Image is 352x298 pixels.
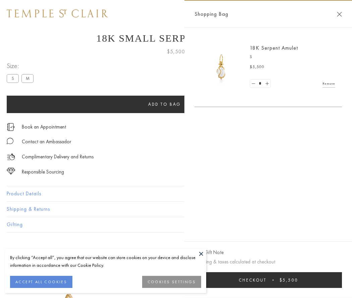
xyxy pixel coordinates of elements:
span: $5,500 [167,47,185,56]
button: Close Shopping Bag [337,12,342,17]
p: Shipping & taxes calculated at checkout [194,258,342,266]
div: Contact an Ambassador [22,138,71,146]
label: S [7,74,19,83]
img: Temple St. Clair [7,9,108,17]
button: Shipping & Returns [7,202,345,217]
a: Remove [322,80,335,87]
span: Size: [7,60,36,71]
p: Complimentary Delivery and Returns [22,153,94,161]
a: 18K Serpent Amulet [250,44,298,51]
img: P51836-E11SERPPV [201,47,241,87]
span: $5,500 [250,64,265,70]
label: M [21,74,34,83]
button: Checkout $5,500 [194,272,342,288]
img: MessageIcon-01_2.svg [7,138,13,144]
button: ACCEPT ALL COOKIES [10,276,72,288]
button: Gifting [7,217,345,232]
a: Set quantity to 0 [250,80,257,88]
button: COOKIES SETTINGS [142,276,201,288]
button: Add to bag [7,96,322,113]
a: Book an Appointment [22,123,66,131]
div: Responsible Sourcing [22,168,64,176]
p: S [250,54,335,60]
img: icon_appointment.svg [7,123,15,131]
img: icon_delivery.svg [7,153,15,161]
span: Checkout [239,277,267,283]
span: Shopping Bag [194,10,228,18]
span: Add to bag [148,101,181,107]
button: Add Gift Note [194,248,224,257]
h1: 18K Small Serpent Amulet [7,33,345,44]
div: By clicking “Accept all”, you agree that our website can store cookies on your device and disclos... [10,254,201,269]
img: icon_sourcing.svg [7,168,15,175]
span: $5,500 [280,277,298,283]
a: Set quantity to 2 [263,80,270,88]
button: Product Details [7,186,345,201]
